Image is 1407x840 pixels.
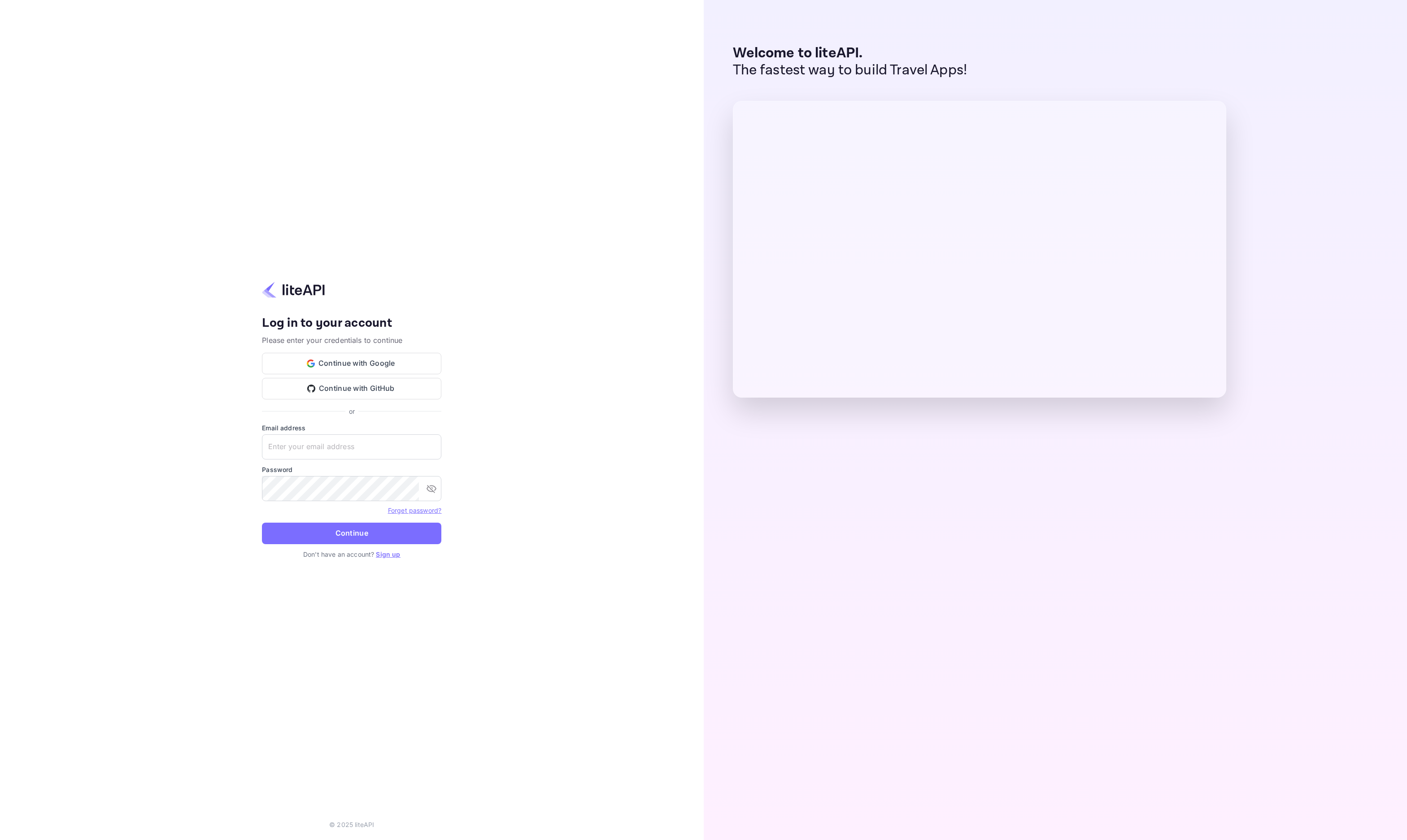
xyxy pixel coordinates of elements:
p: Please enter your credentials to continue [262,335,441,346]
p: Welcome to liteAPI. [733,45,967,62]
button: Continue with GitHub [262,378,441,399]
p: Don't have an account? [262,550,441,559]
button: Continue with Google [262,353,441,374]
h4: Log in to your account [262,316,441,331]
a: Sign up [376,550,400,558]
img: liteAPI Dashboard Preview [733,101,1226,398]
img: liteapi [262,281,325,299]
p: © 2025 liteAPI [329,820,374,829]
p: The fastest way to build Travel Apps! [733,62,967,79]
p: or [349,407,355,416]
a: Forget password? [388,506,441,515]
label: Email address [262,423,441,433]
button: Continue [262,523,441,544]
label: Password [262,465,441,474]
a: Forget password? [388,507,441,514]
button: toggle password visibility [423,480,440,498]
input: Enter your email address [262,434,441,459]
